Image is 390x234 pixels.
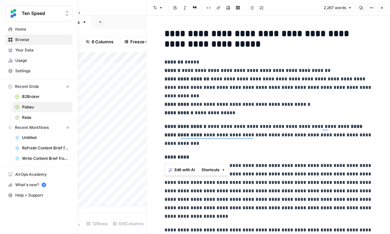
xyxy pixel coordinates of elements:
[43,183,45,186] text: 5
[7,7,19,19] img: Ten Speed Logo
[15,47,70,53] span: Your Data
[5,190,72,200] button: Help + Support
[15,68,70,74] span: Settings
[15,192,70,198] span: Help + Support
[166,166,198,174] button: Edit with AI
[15,58,70,63] span: Usage
[15,37,70,43] span: Browse
[5,82,72,91] button: Recent Grids
[5,55,72,66] a: Usage
[22,94,70,100] span: B2Broker
[22,104,70,110] span: Pabau
[12,153,72,164] a: Write Content Brief from Keyword [DEV]
[22,135,70,141] span: Untitled
[15,84,39,89] span: Recent Grids
[15,26,70,32] span: Home
[22,10,61,17] span: Ten Speed
[130,38,164,45] span: Freeze Columns
[15,125,49,131] span: Recent Workflows
[12,102,72,112] a: Pabau
[5,45,72,55] a: Your Data
[201,167,220,173] span: Shortcuts
[12,91,72,102] a: B2Broker
[12,132,72,143] a: Untitled
[5,66,72,76] a: Settings
[12,112,72,123] a: Rasa
[321,4,355,12] button: 2,267 words
[12,143,72,153] a: Refresh Content Brief from Keyword [DEV]
[22,145,70,151] span: Refresh Content Brief from Keyword [DEV]
[15,172,70,177] span: AirOps Academy
[84,218,110,229] div: 12 Rows
[82,36,118,47] button: 6 Columns
[199,166,228,174] button: Shortcuts
[5,169,72,180] a: AirOps Academy
[22,115,70,120] span: Rasa
[5,34,72,45] a: Browse
[42,183,46,187] a: 5
[110,218,146,229] div: 6/6 Columns
[5,5,72,21] button: Workspace: Ten Speed
[5,123,72,132] button: Recent Workflows
[324,5,346,11] span: 2,267 words
[175,167,195,173] span: Edit with AI
[22,156,70,161] span: Write Content Brief from Keyword [DEV]
[5,180,72,190] button: What's new? 5
[92,38,113,45] span: 6 Columns
[5,24,72,34] a: Home
[6,180,72,190] div: What's new?
[120,36,168,47] button: Freeze Columns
